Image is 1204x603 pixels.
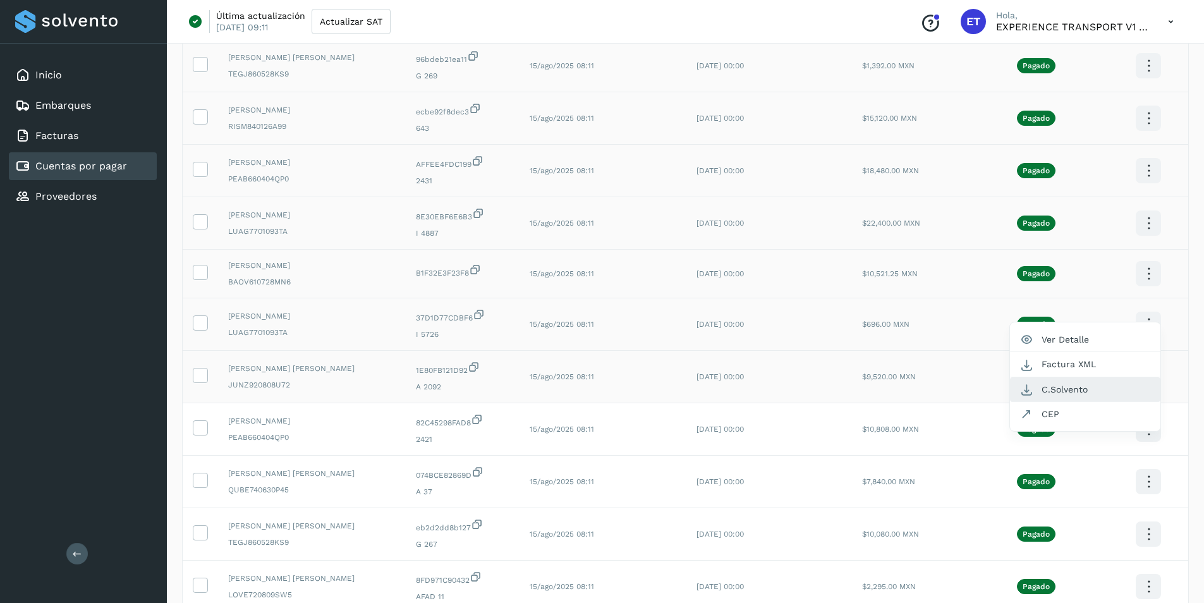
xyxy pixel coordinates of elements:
[35,69,62,81] a: Inicio
[35,190,97,202] a: Proveedores
[1010,327,1160,352] button: Ver Detalle
[9,152,157,180] div: Cuentas por pagar
[9,122,157,150] div: Facturas
[9,92,157,119] div: Embarques
[1010,377,1160,402] button: C.Solvento
[1010,352,1160,377] button: Factura XML
[35,130,78,142] a: Facturas
[9,61,157,89] div: Inicio
[35,160,127,172] a: Cuentas por pagar
[1010,402,1160,426] button: CEP
[9,183,157,210] div: Proveedores
[35,99,91,111] a: Embarques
